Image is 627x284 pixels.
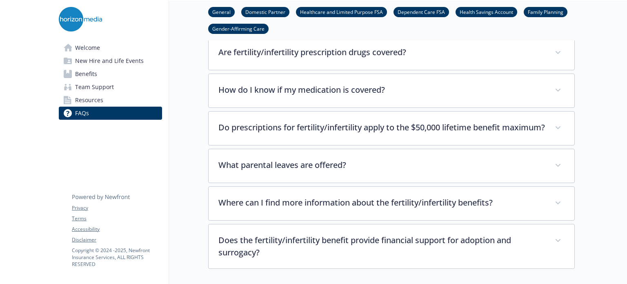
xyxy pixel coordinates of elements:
[209,36,574,70] div: Are fertility/infertility prescription drugs covered?
[218,197,545,209] p: Where can I find more information about the fertility/infertility benefits?
[241,8,289,16] a: Domestic Partner
[208,8,235,16] a: General
[75,54,144,67] span: New Hire and Life Events
[59,67,162,81] a: Benefits
[218,159,545,171] p: What parental leaves are offered?
[72,215,162,222] a: Terms
[75,81,114,94] span: Team Support
[72,226,162,233] a: Accessibility
[75,94,103,107] span: Resources
[218,234,545,259] p: Does the fertility/infertility benefit provide financial support for adoption and surrogacy?
[209,149,574,183] div: What parental leaves are offered?
[75,107,89,120] span: FAQs
[524,8,567,16] a: Family Planning
[209,74,574,107] div: How do I know if my medication is covered?
[209,187,574,220] div: Where can I find more information about the fertility/infertility benefits?
[59,54,162,67] a: New Hire and Life Events
[59,107,162,120] a: FAQs
[209,224,574,268] div: Does the fertility/infertility benefit provide financial support for adoption and surrogacy?
[72,204,162,212] a: Privacy
[218,46,545,58] p: Are fertility/infertility prescription drugs covered?
[208,25,269,32] a: Gender-Affirming Care
[72,236,162,244] a: Disclaimer
[59,94,162,107] a: Resources
[394,8,449,16] a: Dependent Care FSA
[59,81,162,94] a: Team Support
[72,247,162,268] p: Copyright © 2024 - 2025 , Newfront Insurance Services, ALL RIGHTS RESERVED
[209,112,574,145] div: Do prescriptions for fertility/infertility apply to the $50,000 lifetime benefit maximum?
[296,8,387,16] a: Healthcare and Limited Purpose FSA
[456,8,517,16] a: Health Savings Account
[59,41,162,54] a: Welcome
[218,121,545,134] p: Do prescriptions for fertility/infertility apply to the $50,000 lifetime benefit maximum?
[218,84,545,96] p: How do I know if my medication is covered?
[75,67,97,81] span: Benefits
[75,41,100,54] span: Welcome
